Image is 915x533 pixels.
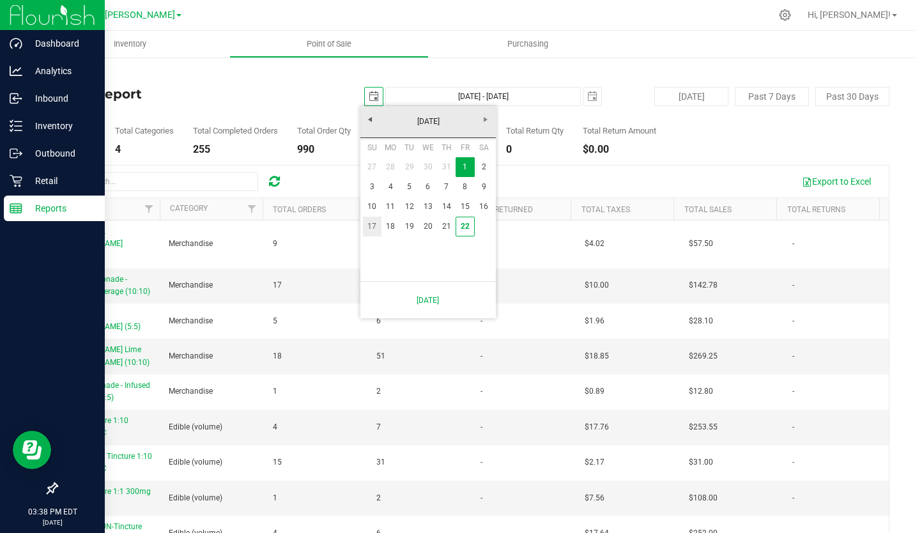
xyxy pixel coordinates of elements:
a: 18 [381,217,400,236]
a: Point of Sale [229,31,428,58]
div: 255 [193,144,278,155]
a: Qty Returned [479,205,533,214]
a: 15 [456,197,474,217]
button: Past 7 Days [735,87,809,106]
button: Past 30 Days [815,87,889,106]
span: - [792,315,794,327]
th: Thursday [437,138,456,157]
span: Merchandise [169,238,213,250]
span: - [481,492,482,504]
span: Merchandise [169,350,213,362]
span: 1 [273,492,277,504]
iframe: Resource center [13,431,51,469]
span: 51 [376,350,385,362]
span: Edible (volume) [169,456,222,468]
th: Sunday [363,138,381,157]
span: $108.00 [689,492,718,504]
span: select [365,88,383,105]
th: Wednesday [419,138,437,157]
a: [DATE] [367,287,489,313]
a: 21 [437,217,456,236]
div: Total Completed Orders [193,127,278,135]
span: - [481,421,482,433]
span: - [792,279,794,291]
inline-svg: Retail [10,174,22,187]
a: 7 [437,177,456,197]
span: - [481,385,482,398]
p: Reports [22,201,99,216]
inline-svg: Dashboard [10,37,22,50]
div: 990 [297,144,351,155]
p: [DATE] [6,518,99,527]
a: 6 [419,177,437,197]
a: 13 [419,197,437,217]
p: Analytics [22,63,99,79]
span: 5mg Lemonade - Infused Beverage (5:5) [65,381,150,402]
span: $10.00 [585,279,609,291]
a: 16 [475,197,493,217]
span: Peppermint Tincture 1:10 300mg THC [65,452,152,473]
inline-svg: Analytics [10,65,22,77]
span: Purchasing [490,38,565,50]
span: 6 [376,315,381,327]
span: select [583,88,601,105]
a: 9 [475,177,493,197]
a: Purchasing [429,31,627,58]
span: $12.80 [689,385,713,398]
span: Edible (volume) [169,421,222,433]
span: 5 [273,315,277,327]
span: GA4 - [PERSON_NAME] [80,10,175,20]
span: Lime Tincture 1:1 300mg THC [65,487,151,508]
input: Search... [66,172,258,191]
a: 12 [400,197,419,217]
a: 5 [400,177,419,197]
span: - [792,350,794,362]
span: - [792,492,794,504]
p: Inbound [22,91,99,106]
a: 8 [456,177,474,197]
span: 7 [376,421,381,433]
inline-svg: Reports [10,202,22,215]
a: 31 [437,157,456,177]
span: $2.17 [585,456,604,468]
a: 22 [456,217,474,236]
a: 17 [363,217,381,236]
span: 1 [273,385,277,398]
span: [PERSON_NAME] Lime [PERSON_NAME] (10:10) [65,345,150,366]
h4: Sales Report [56,87,334,101]
div: Total Order Qty [297,127,351,135]
span: 10mg Lemonade - Infused Beverage (10:10) [65,275,150,296]
a: 30 [419,157,437,177]
p: Dashboard [22,36,99,51]
a: 10 [363,197,381,217]
a: 19 [400,217,419,236]
a: [DATE] [360,112,497,132]
span: 2 [376,492,381,504]
span: - [481,315,482,327]
div: 0 [506,144,564,155]
span: $17.76 [585,421,609,433]
span: Edible (volume) [169,492,222,504]
p: Retail [22,173,99,189]
button: [DATE] [654,87,728,106]
div: Manage settings [777,9,793,21]
span: Merchandise [169,279,213,291]
span: $28.10 [689,315,713,327]
span: - [792,421,794,433]
span: - [792,456,794,468]
a: 3 [363,177,381,197]
a: Filter [242,198,263,220]
a: Total Returns [787,205,845,214]
inline-svg: Inventory [10,120,22,132]
span: $253.55 [689,421,718,433]
span: - [481,456,482,468]
span: Point of Sale [289,38,369,50]
span: Merchandise [169,315,213,327]
span: Inventory [96,38,164,50]
span: 15 [273,456,282,468]
span: $57.50 [689,238,713,250]
a: 20 [419,217,437,236]
a: Filter [139,198,160,220]
a: Total Sales [684,205,732,214]
th: Friday [456,138,474,157]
